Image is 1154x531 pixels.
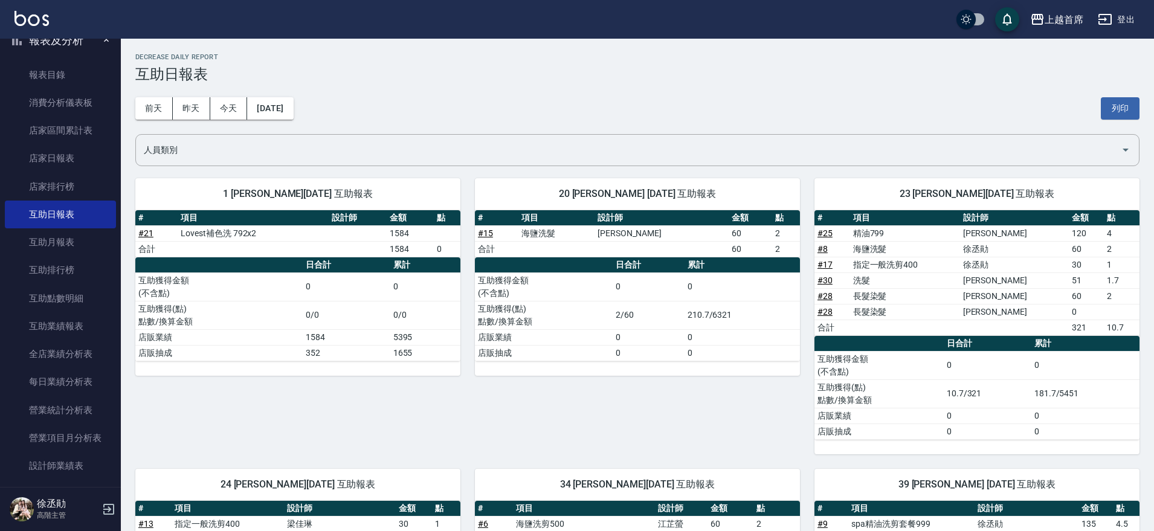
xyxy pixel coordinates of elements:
[1031,336,1139,352] th: 累計
[475,257,800,361] table: a dense table
[434,210,460,226] th: 點
[960,288,1069,304] td: [PERSON_NAME]
[1069,241,1104,257] td: 60
[1104,257,1139,272] td: 1
[178,210,329,226] th: 項目
[995,7,1019,31] button: save
[135,272,303,301] td: 互助獲得金額 (不含點)
[1031,408,1139,423] td: 0
[1104,272,1139,288] td: 1.7
[960,304,1069,320] td: [PERSON_NAME]
[685,301,800,329] td: 210.7/6321
[37,510,98,521] p: 高階主管
[960,241,1069,257] td: 徐丞勛
[489,478,785,491] span: 34 [PERSON_NAME][DATE] 互助報表
[247,97,293,120] button: [DATE]
[387,225,433,241] td: 1584
[387,241,433,257] td: 1584
[5,144,116,172] a: 店家日報表
[10,497,34,521] img: Person
[613,345,685,361] td: 0
[173,97,210,120] button: 昨天
[814,351,944,379] td: 互助獲得金額 (不含點)
[475,210,518,226] th: #
[1069,304,1104,320] td: 0
[172,501,284,517] th: 項目
[814,501,848,517] th: #
[848,501,974,517] th: 項目
[135,97,173,120] button: 前天
[685,345,800,361] td: 0
[1069,272,1104,288] td: 51
[135,345,303,361] td: 店販抽成
[829,478,1125,491] span: 39 [PERSON_NAME] [DATE] 互助報表
[135,257,460,361] table: a dense table
[15,11,49,26] img: Logo
[1031,423,1139,439] td: 0
[753,501,800,517] th: 點
[817,244,828,254] a: #8
[829,188,1125,200] span: 23 [PERSON_NAME][DATE] 互助報表
[1104,210,1139,226] th: 點
[685,272,800,301] td: 0
[817,519,828,529] a: #9
[814,336,1139,440] table: a dense table
[396,501,432,517] th: 金額
[478,228,493,238] a: #15
[1101,97,1139,120] button: 列印
[5,89,116,117] a: 消費分析儀表板
[5,340,116,368] a: 全店業績分析表
[5,368,116,396] a: 每日業績分析表
[1069,288,1104,304] td: 60
[5,61,116,89] a: 報表目錄
[850,304,960,320] td: 長髮染髮
[814,379,944,408] td: 互助獲得(點) 點數/換算金額
[178,225,329,241] td: Lovest補色洗 792x2
[303,345,390,361] td: 352
[685,329,800,345] td: 0
[475,241,518,257] td: 合計
[850,225,960,241] td: 精油799
[1045,12,1083,27] div: 上越首席
[1093,8,1139,31] button: 登出
[1031,379,1139,408] td: 181.7/5451
[5,256,116,284] a: 互助排行榜
[5,117,116,144] a: 店家區間累計表
[817,307,833,317] a: #28
[284,501,395,517] th: 設計師
[708,501,754,517] th: 金額
[1104,241,1139,257] td: 2
[613,257,685,273] th: 日合計
[944,351,1031,379] td: 0
[432,501,460,517] th: 點
[772,225,800,241] td: 2
[1104,288,1139,304] td: 2
[814,210,850,226] th: #
[5,25,116,56] button: 報表及分析
[387,210,433,226] th: 金額
[1104,225,1139,241] td: 4
[850,272,960,288] td: 洗髮
[729,225,772,241] td: 60
[390,272,460,301] td: 0
[814,320,850,335] td: 合計
[475,329,613,345] td: 店販業績
[5,480,116,507] a: 設計師日報表
[1104,320,1139,335] td: 10.7
[475,345,613,361] td: 店販抽成
[850,288,960,304] td: 長髮染髮
[434,241,460,257] td: 0
[850,210,960,226] th: 項目
[613,272,685,301] td: 0
[960,257,1069,272] td: 徐丞勛
[138,228,153,238] a: #21
[475,210,800,257] table: a dense table
[772,210,800,226] th: 點
[390,329,460,345] td: 5395
[944,408,1031,423] td: 0
[1069,257,1104,272] td: 30
[135,241,178,257] td: 合計
[478,519,488,529] a: #6
[975,501,1079,517] th: 設計師
[329,210,387,226] th: 設計師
